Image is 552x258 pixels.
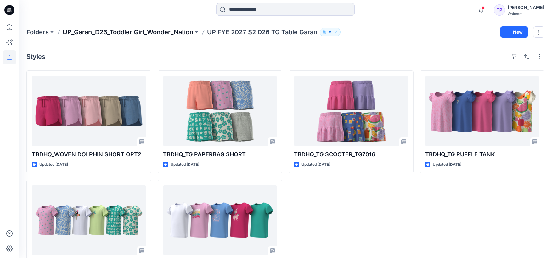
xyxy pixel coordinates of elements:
[26,53,45,60] h4: Styles
[32,150,146,159] p: TBDHQ_WOVEN DOLPHIN SHORT OPT2
[301,161,330,168] p: Updated [DATE]
[171,161,199,168] p: Updated [DATE]
[39,161,68,168] p: Updated [DATE]
[32,185,146,255] a: HQ022327_TG SS TEE
[425,76,539,146] a: TBDHQ_TG RUFFLE TANK
[163,76,277,146] a: TBDHQ_TG PAPERBAG SHORT
[294,150,408,159] p: TBDHQ_TG SCOOTER_TG7016
[32,76,146,146] a: TBDHQ_WOVEN DOLPHIN SHORT OPT2
[163,185,277,255] a: HQ022328_TG SS PUFF SLV TEE
[63,28,193,36] a: UP_Garan_D26_Toddler Girl_Wonder_Nation
[433,161,461,168] p: Updated [DATE]
[494,4,505,16] div: TP
[425,150,539,159] p: TBDHQ_TG RUFFLE TANK
[294,76,408,146] a: TBDHQ_TG SCOOTER_TG7016
[508,4,544,11] div: [PERSON_NAME]
[207,28,317,36] p: UP FYE 2027 S2 D26 TG Table Garan
[500,26,528,38] button: New
[163,150,277,159] p: TBDHQ_TG PAPERBAG SHORT
[328,29,333,36] p: 39
[508,11,544,16] div: Walmart
[26,28,49,36] a: Folders
[320,28,341,36] button: 39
